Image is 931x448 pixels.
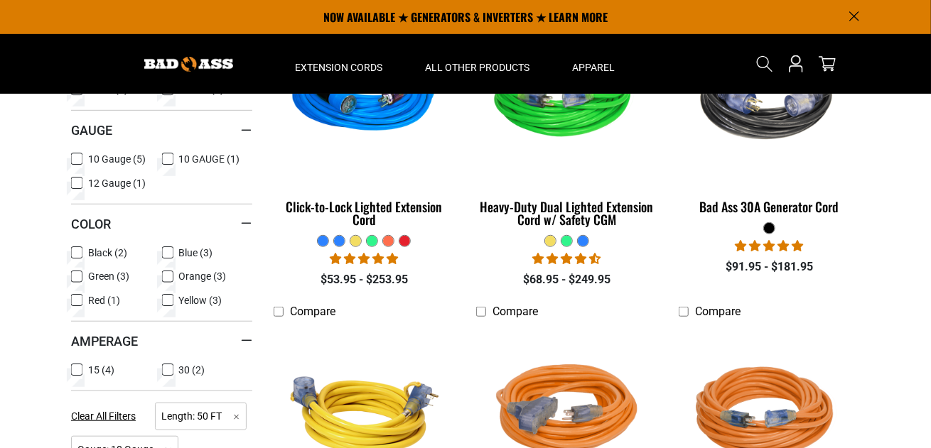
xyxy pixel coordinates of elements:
span: Length: 50 FT [155,403,247,430]
span: 4.87 stars [330,252,398,266]
a: green Heavy-Duty Dual Lighted Extension Cord w/ Safety CGM [476,6,657,234]
a: Clear All Filters [71,409,141,424]
span: Amperage [71,333,138,349]
img: Bad Ass Extension Cords [144,57,233,72]
div: $91.95 - $181.95 [679,258,860,275]
span: 4.64 stars [532,252,601,266]
span: 5.00 stars [735,239,803,253]
div: Click-to-Lock Lighted Extension Cord [274,200,455,226]
span: 10 GAUGE (1) [179,154,240,164]
a: Length: 50 FT [155,409,247,422]
div: $53.95 - $253.95 [274,271,455,288]
span: Compare [695,305,741,318]
span: Black (2) [88,248,127,258]
span: Compare [290,305,335,318]
span: Gauge [71,122,112,138]
img: black [679,13,859,176]
span: 12 Gauge (1) [88,178,146,188]
span: Extension Cords [295,61,382,74]
a: black Bad Ass 30A Generator Cord [679,6,860,222]
summary: Gauge [71,110,252,150]
span: 30 (2) [179,365,205,375]
a: blue Click-to-Lock Lighted Extension Cord [274,6,455,234]
span: All Other Products [425,61,529,74]
span: Compare [493,305,538,318]
span: Yellow (3) [179,295,222,305]
span: Green (3) [88,271,129,281]
div: Bad Ass 30A Generator Cord [679,200,860,213]
img: green [477,13,656,176]
span: Red (1) [88,295,120,305]
span: Blue (3) [179,248,213,258]
span: 10 Gauge (5) [88,154,146,164]
summary: Search [753,53,776,75]
summary: Apparel [551,34,636,94]
span: Clear All Filters [71,410,136,422]
span: Apparel [572,61,615,74]
summary: All Other Products [404,34,551,94]
span: 15 (4) [88,365,114,375]
img: blue [275,13,454,176]
span: Orange (3) [179,271,227,281]
span: Color [71,216,111,232]
summary: Color [71,204,252,244]
span: 50 FT (6) [88,84,128,94]
div: $68.95 - $249.95 [476,271,657,288]
div: Heavy-Duty Dual Lighted Extension Cord w/ Safety CGM [476,200,657,226]
summary: Extension Cords [274,34,404,94]
summary: Amperage [71,321,252,361]
span: 100 FT (4) [179,84,225,94]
